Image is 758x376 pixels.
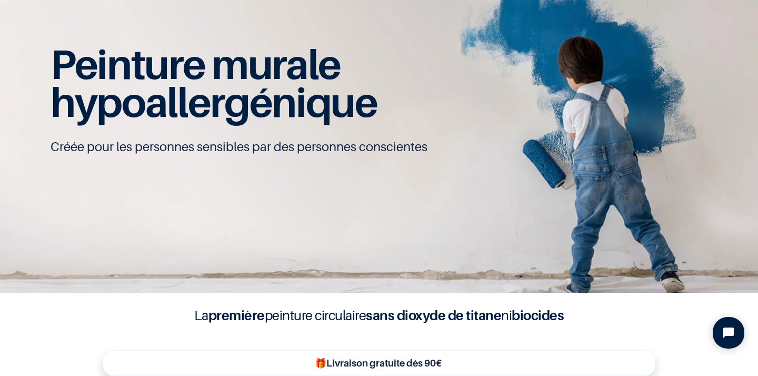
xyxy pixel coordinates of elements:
span: hypoallergénique [51,77,377,126]
b: 🎁Livraison gratuite dès 90€ [315,358,442,369]
iframe: Tidio Chat [704,308,753,358]
h4: La peinture circulaire ni [168,305,590,325]
b: première [208,307,265,323]
b: sans dioxyde de titane [366,307,501,323]
p: Créée pour les personnes sensibles par des personnes conscientes [51,138,707,155]
span: Peinture murale [51,39,341,88]
b: biocides [512,307,564,323]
